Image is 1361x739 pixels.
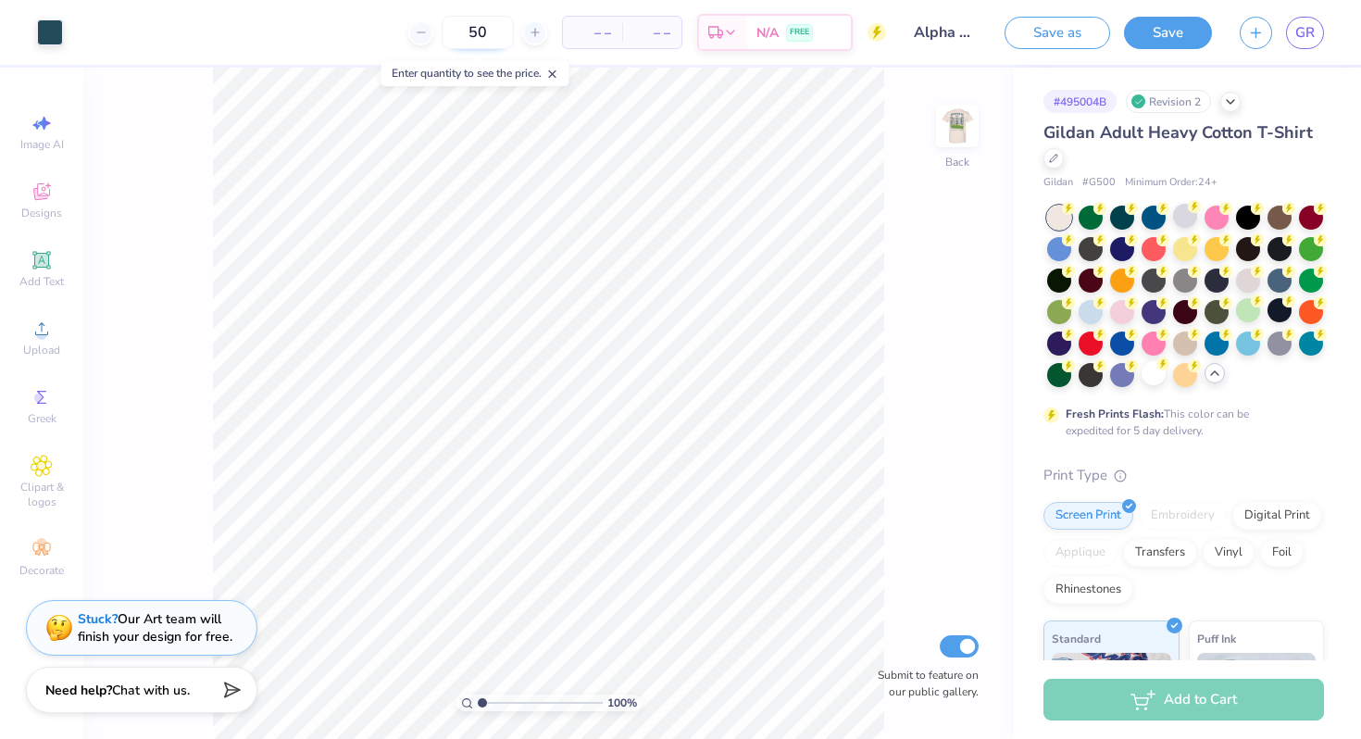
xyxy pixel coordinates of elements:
[1043,90,1117,113] div: # 495004B
[19,274,64,289] span: Add Text
[900,14,991,51] input: Untitled Design
[1123,539,1197,567] div: Transfers
[1052,629,1101,648] span: Standard
[19,563,64,578] span: Decorate
[945,154,969,170] div: Back
[1260,539,1304,567] div: Foil
[20,137,64,152] span: Image AI
[1043,175,1073,191] span: Gildan
[45,682,112,699] strong: Need help?
[1005,17,1110,49] button: Save as
[9,480,74,509] span: Clipart & logos
[939,107,976,144] img: Back
[1295,22,1315,44] span: GR
[868,667,979,700] label: Submit to feature on our public gallery.
[1066,407,1164,421] strong: Fresh Prints Flash:
[112,682,190,699] span: Chat with us.
[23,343,60,357] span: Upload
[442,16,514,49] input: – –
[1043,539,1118,567] div: Applique
[21,206,62,220] span: Designs
[1286,17,1324,49] a: GR
[1124,17,1212,49] button: Save
[1043,502,1133,530] div: Screen Print
[607,695,637,711] span: 100 %
[1203,539,1255,567] div: Vinyl
[1197,629,1236,648] span: Puff Ink
[1125,175,1217,191] span: Minimum Order: 24 +
[1232,502,1322,530] div: Digital Print
[1139,502,1227,530] div: Embroidery
[633,23,670,43] span: – –
[78,610,118,628] strong: Stuck?
[1043,465,1324,486] div: Print Type
[756,23,779,43] span: N/A
[1126,90,1211,113] div: Revision 2
[1043,121,1313,144] span: Gildan Adult Heavy Cotton T-Shirt
[28,411,56,426] span: Greek
[574,23,611,43] span: – –
[78,610,232,645] div: Our Art team will finish your design for free.
[381,60,569,86] div: Enter quantity to see the price.
[1043,576,1133,604] div: Rhinestones
[1082,175,1116,191] span: # G500
[790,26,809,39] span: FREE
[1066,406,1293,439] div: This color can be expedited for 5 day delivery.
